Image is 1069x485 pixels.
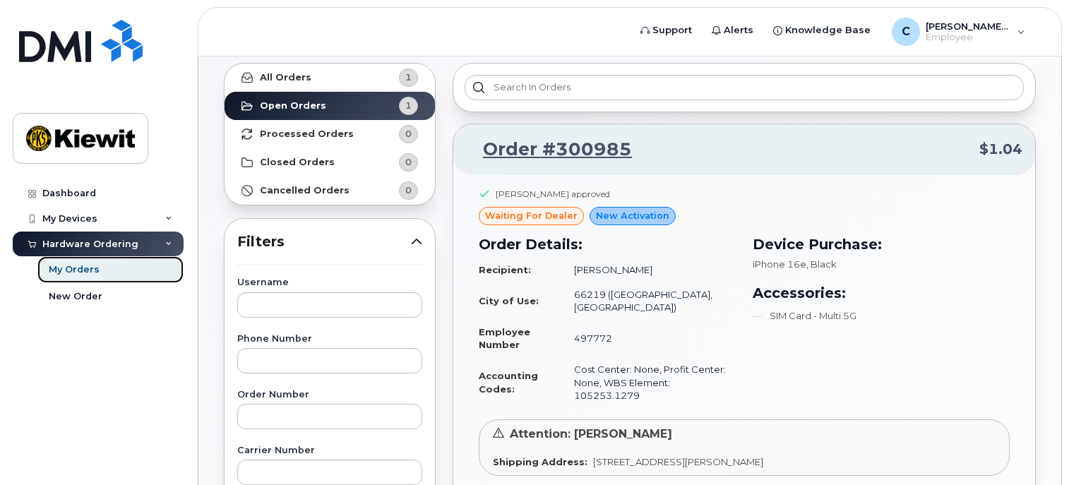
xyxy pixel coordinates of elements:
[926,20,1010,32] span: [PERSON_NAME].[PERSON_NAME]
[225,64,435,92] a: All Orders1
[753,282,1010,304] h3: Accessories:
[763,16,880,44] a: Knowledge Base
[561,258,736,282] td: [PERSON_NAME]
[260,128,354,140] strong: Processed Orders
[493,456,587,467] strong: Shipping Address:
[479,295,539,306] strong: City of Use:
[479,370,538,395] strong: Accounting Codes:
[405,99,412,112] span: 1
[561,320,736,357] td: 497772
[785,23,871,37] span: Knowledge Base
[753,258,806,270] span: iPhone 16e
[405,155,412,169] span: 0
[593,456,763,467] span: [STREET_ADDRESS][PERSON_NAME]
[510,427,672,441] span: Attention: [PERSON_NAME]
[237,390,422,400] label: Order Number
[225,92,435,120] a: Open Orders1
[405,184,412,197] span: 0
[405,127,412,140] span: 0
[979,139,1022,160] span: $1.04
[753,234,1010,255] h3: Device Purchase:
[225,176,435,205] a: Cancelled Orders0
[405,71,412,84] span: 1
[237,446,422,455] label: Carrier Number
[631,16,702,44] a: Support
[237,232,411,252] span: Filters
[479,234,736,255] h3: Order Details:
[561,357,736,408] td: Cost Center: None, Profit Center: None, WBS Element: 105253.1279
[724,23,753,37] span: Alerts
[652,23,692,37] span: Support
[902,23,910,40] span: C
[753,309,1010,323] li: SIM Card - Multi 5G
[479,264,531,275] strong: Recipient:
[596,209,669,222] span: New Activation
[466,137,632,162] a: Order #300985
[561,282,736,320] td: 66219 ([GEOGRAPHIC_DATA], [GEOGRAPHIC_DATA])
[237,335,422,344] label: Phone Number
[496,188,610,200] div: [PERSON_NAME] approved
[260,157,335,168] strong: Closed Orders
[702,16,763,44] a: Alerts
[1008,424,1058,474] iframe: Messenger Launcher
[225,120,435,148] a: Processed Orders0
[225,148,435,176] a: Closed Orders0
[260,185,350,196] strong: Cancelled Orders
[882,18,1035,46] div: Carlos.Pazos
[260,72,311,83] strong: All Orders
[485,209,578,222] span: waiting for dealer
[806,258,837,270] span: , Black
[260,100,326,112] strong: Open Orders
[479,326,530,351] strong: Employee Number
[465,75,1024,100] input: Search in orders
[926,32,1010,43] span: Employee
[237,278,422,287] label: Username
